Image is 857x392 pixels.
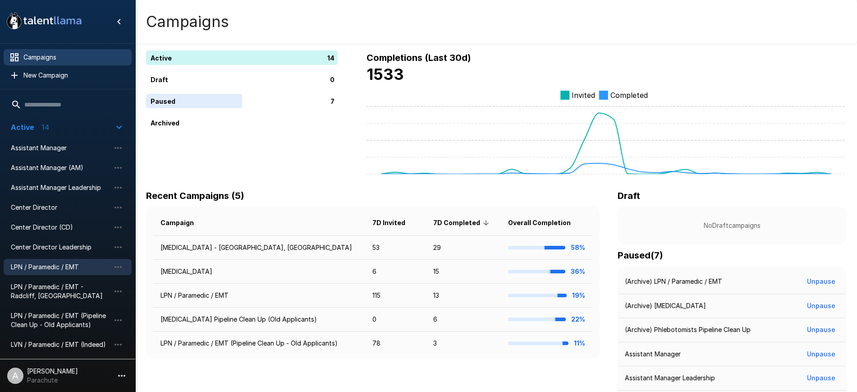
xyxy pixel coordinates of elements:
td: 15 [426,260,501,284]
button: Unpause [803,273,839,290]
span: 7D Invited [372,217,417,228]
td: LPN / Paramedic / EMT (Pipeline Clean Up - Old Applicants) [153,332,365,355]
td: [MEDICAL_DATA] - [GEOGRAPHIC_DATA], [GEOGRAPHIC_DATA] [153,236,365,260]
b: 58% [571,244,585,251]
button: Unpause [803,298,839,314]
td: LPN / Paramedic / EMT [153,284,365,308]
td: 29 [426,236,501,260]
p: 7 [330,97,335,106]
button: Unpause [803,370,839,387]
p: (Archive) [MEDICAL_DATA] [625,301,706,310]
p: (Archive) LPN / Paramedic / EMT [625,277,722,286]
p: No Draft campaigns [632,221,832,230]
b: 11% [574,339,585,347]
b: Completions (Last 30d) [367,52,471,63]
td: 78 [365,332,426,355]
td: 13 [426,284,501,308]
b: 36% [571,267,585,275]
td: [MEDICAL_DATA] Pipeline Clean Up (Old Applicants) [153,308,365,332]
b: 22% [571,315,585,323]
span: 7D Completed [433,217,492,228]
button: Unpause [803,346,839,363]
button: Unpause [803,322,839,338]
span: Campaign [160,217,206,228]
p: 14 [327,53,335,63]
td: 53 [365,236,426,260]
td: 6 [365,260,426,284]
p: Assistant Manager Leadership [625,374,715,383]
b: Draft [618,190,640,201]
b: 1533 [367,65,404,83]
td: 3 [426,332,501,355]
td: 0 [365,308,426,332]
b: Recent Campaigns (5) [146,190,244,201]
h4: Campaigns [146,12,229,31]
td: 115 [365,284,426,308]
p: 0 [330,75,335,84]
p: Assistant Manager [625,350,681,359]
td: [MEDICAL_DATA] [153,260,365,284]
b: 19% [572,291,585,299]
td: 6 [426,308,501,332]
p: (Archive) Phlebotomists Pipeline Clean Up [625,325,751,334]
span: Overall Completion [508,217,582,228]
b: Paused ( 7 ) [618,250,663,261]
